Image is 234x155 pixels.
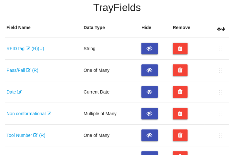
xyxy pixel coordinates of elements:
[6,111,51,116] a: Non conformational
[82,38,140,60] td: String
[6,68,38,73] a: Pass/Fail (R)
[171,17,204,38] th: Remove
[6,89,22,94] a: Date
[6,46,44,51] a: RFID tag (R)(U)
[6,133,46,138] a: Tool Number (R)
[82,17,140,38] th: Data Type
[140,17,171,38] th: Hide
[82,125,140,146] td: One of Many
[82,81,140,103] td: Current Date
[5,2,229,13] h4: Tray Fields
[82,103,140,125] td: Multiple of Many
[82,60,140,81] td: One of Many
[5,17,82,38] th: Field Name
